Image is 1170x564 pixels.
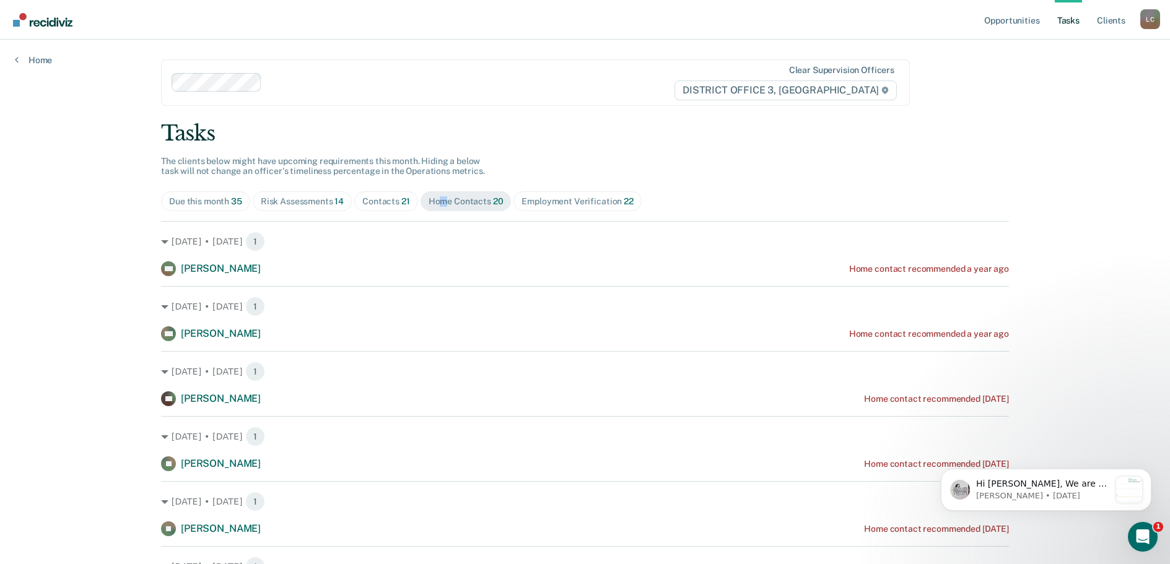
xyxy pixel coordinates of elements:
iframe: Intercom live chat [1128,522,1158,552]
span: 21 [401,196,410,206]
div: Home contact recommended [DATE] [864,459,1009,469]
span: 1 [1153,522,1163,532]
span: [PERSON_NAME] [181,393,261,404]
span: 1 [245,297,265,316]
div: Risk Assessments [261,196,344,207]
span: [PERSON_NAME] [181,328,261,339]
div: Due this month [169,196,242,207]
div: Tasks [161,121,1009,146]
iframe: Intercom notifications message [922,444,1170,531]
div: [DATE] • [DATE] 1 [161,362,1009,381]
button: Profile dropdown button [1140,9,1160,29]
div: Home contact recommended [DATE] [864,524,1009,534]
span: [PERSON_NAME] [181,458,261,469]
span: 35 [231,196,242,206]
span: The clients below might have upcoming requirements this month. Hiding a below task will not chang... [161,156,485,176]
div: [DATE] • [DATE] 1 [161,232,1009,251]
a: Home [15,54,52,66]
div: L C [1140,9,1160,29]
div: Home Contacts [429,196,504,207]
div: Clear supervision officers [789,65,894,76]
img: Recidiviz [13,13,72,27]
div: Employment Verification [522,196,633,207]
span: 22 [624,196,634,206]
span: 1 [245,427,265,446]
p: Message from Kim, sent 2d ago [54,46,188,58]
span: Hi [PERSON_NAME], We are so excited to announce a brand new feature: AI case note search! 📣 Findi... [54,35,188,352]
div: Contacts [362,196,410,207]
span: [PERSON_NAME] [181,523,261,534]
span: 1 [245,362,265,381]
span: 1 [245,232,265,251]
div: [DATE] • [DATE] 1 [161,297,1009,316]
span: 20 [493,196,504,206]
span: 14 [334,196,344,206]
div: [DATE] • [DATE] 1 [161,427,1009,446]
span: 1 [245,492,265,511]
div: [DATE] • [DATE] 1 [161,492,1009,511]
span: [PERSON_NAME] [181,262,261,274]
div: Home contact recommended a year ago [849,329,1009,339]
div: Home contact recommended a year ago [849,264,1009,274]
div: Home contact recommended [DATE] [864,394,1009,404]
span: DISTRICT OFFICE 3, [GEOGRAPHIC_DATA] [674,80,897,100]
